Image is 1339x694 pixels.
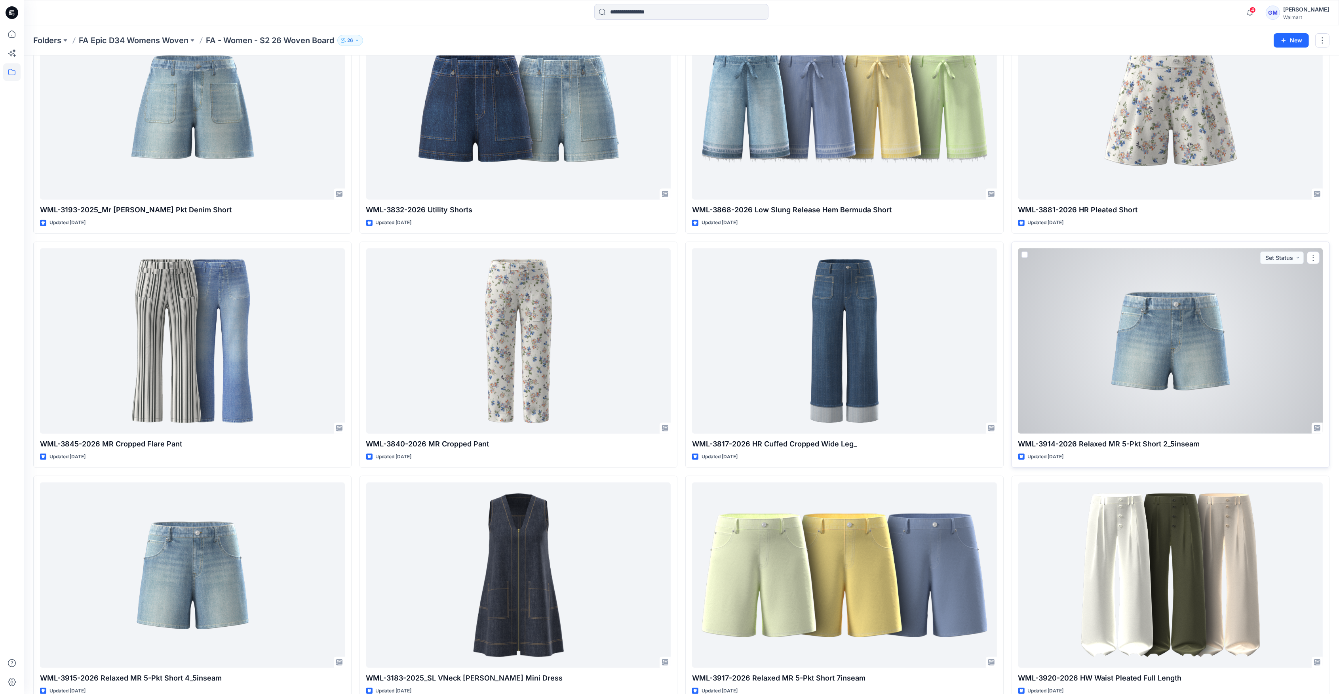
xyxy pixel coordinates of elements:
a: WML-3193-2025_Mr Patch Pkt Denim Short [40,14,345,200]
p: WML-3817-2026 HR Cuffed Cropped Wide Leg_ [692,439,997,450]
p: WML-3915-2026 Relaxed MR 5-Pkt Short 4_5inseam [40,673,345,684]
div: Walmart [1283,14,1329,20]
a: WML-3840-2026 MR Cropped Pant [366,248,671,434]
a: WML-3868-2026 Low Slung Release Hem Bermuda Short [692,14,997,200]
p: Updated [DATE] [702,219,738,227]
p: FA - Women - S2 26 Woven Board [206,35,334,46]
a: WML-3920-2026 HW Waist Pleated Full Length [1018,482,1323,668]
a: WML-3881-2026 HR Pleated Short [1018,14,1323,200]
a: Folders [33,35,61,46]
p: WML-3845-2026 MR Cropped Flare Pant [40,439,345,450]
p: Updated [DATE] [49,453,86,461]
p: WML-3193-2025_Mr [PERSON_NAME] Pkt Denim Short [40,204,345,215]
button: New [1274,33,1309,48]
p: WML-3840-2026 MR Cropped Pant [366,439,671,450]
div: GM [1266,6,1280,20]
p: 26 [347,36,353,45]
p: WML-3832-2026 Utility Shorts [366,204,671,215]
a: WML-3183-2025_SL VNeck ALine Mini Dress [366,482,671,668]
a: WML-3832-2026 Utility Shorts [366,14,671,200]
p: WML-3183-2025_SL VNeck [PERSON_NAME] Mini Dress [366,673,671,684]
p: WML-3881-2026 HR Pleated Short [1018,204,1323,215]
p: WML-3868-2026 Low Slung Release Hem Bermuda Short [692,204,997,215]
a: FA Epic D34 Womens Woven [79,35,188,46]
p: WML-3914-2026 Relaxed MR 5-Pkt Short 2_5inseam [1018,439,1323,450]
a: WML-3917-2026 Relaxed MR 5-Pkt Short 7inseam [692,482,997,668]
p: Updated [DATE] [376,453,412,461]
p: Updated [DATE] [702,453,738,461]
a: WML-3817-2026 HR Cuffed Cropped Wide Leg_ [692,248,997,434]
p: Updated [DATE] [1028,453,1064,461]
a: WML-3845-2026 MR Cropped Flare Pant [40,248,345,434]
p: WML-3920-2026 HW Waist Pleated Full Length [1018,673,1323,684]
p: Updated [DATE] [49,219,86,227]
p: Updated [DATE] [1028,219,1064,227]
p: Updated [DATE] [376,219,412,227]
button: 26 [337,35,363,46]
div: [PERSON_NAME] [1283,5,1329,14]
p: WML-3917-2026 Relaxed MR 5-Pkt Short 7inseam [692,673,997,684]
a: WML-3915-2026 Relaxed MR 5-Pkt Short 4_5inseam [40,482,345,668]
span: 4 [1250,7,1256,13]
a: WML-3914-2026 Relaxed MR 5-Pkt Short 2_5inseam [1018,248,1323,434]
